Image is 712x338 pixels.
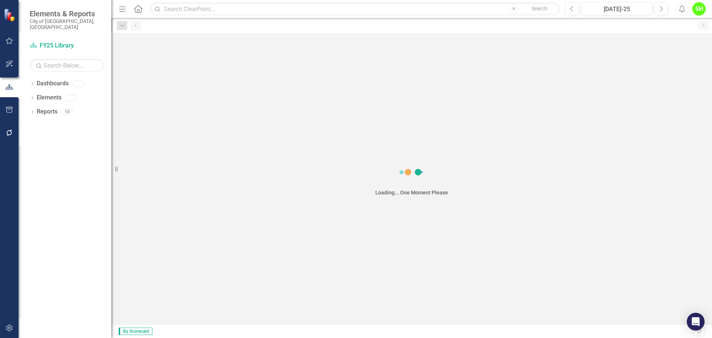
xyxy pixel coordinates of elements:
div: Open Intercom Messenger [687,313,705,331]
span: Elements & Reports [30,9,104,18]
div: [DATE]-25 [584,5,650,14]
span: By Scorecard [119,328,152,335]
a: Dashboards [37,79,69,88]
input: Search ClearPoint... [150,3,560,16]
input: Search Below... [30,59,104,72]
div: 10 [61,109,73,115]
a: FY25 Library [30,42,104,50]
img: ClearPoint Strategy [4,8,17,21]
div: Loading... One Moment Please [375,189,448,196]
small: City of [GEOGRAPHIC_DATA], [GEOGRAPHIC_DATA] [30,18,104,30]
button: Search [521,4,558,14]
a: Reports [37,108,57,116]
button: [DATE]-25 [581,2,652,16]
a: Elements [37,93,62,102]
button: SH [692,2,706,16]
span: Search [531,6,547,12]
